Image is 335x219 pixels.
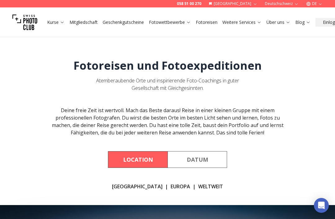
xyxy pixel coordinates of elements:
[264,18,293,27] button: Über uns
[167,151,227,168] button: By Date
[266,19,290,25] a: Über uns
[220,18,264,27] button: Weitere Services
[171,183,190,190] a: EUROPA
[12,10,37,35] img: Swiss photo club
[100,18,146,27] button: Geschenkgutscheine
[48,107,287,136] div: Deine freie Zeit ist wertvoll. Mach das Beste daraus! Reise in einer kleinen Gruppe mit einem pro...
[149,19,191,25] a: Fotowettbewerbe
[196,19,217,25] a: Fotoreisen
[198,183,223,190] a: WELTWEIT
[96,77,239,91] span: Atemberaubende Orte und inspirierende Foto-Coachings in guter Gesellschaft mit Gleichgesinnten.
[314,198,329,213] div: Open Intercom Messenger
[69,19,98,25] a: Mitgliedschaft
[45,18,67,27] button: Kurse
[108,151,227,168] div: Course filter
[146,18,193,27] button: Fotowettbewerbe
[74,59,262,72] h1: Fotoreisen und Fotoexpeditionen
[193,18,220,27] button: Fotoreisen
[222,19,261,25] a: Weitere Services
[293,18,313,27] button: Blog
[112,183,163,190] a: [GEOGRAPHIC_DATA]
[47,19,65,25] a: Kurse
[67,18,100,27] button: Mitgliedschaft
[108,151,167,168] button: By Location
[112,183,223,190] div: | |
[103,19,144,25] a: Geschenkgutscheine
[177,1,201,6] a: 058 51 00 270
[295,19,310,25] a: Blog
